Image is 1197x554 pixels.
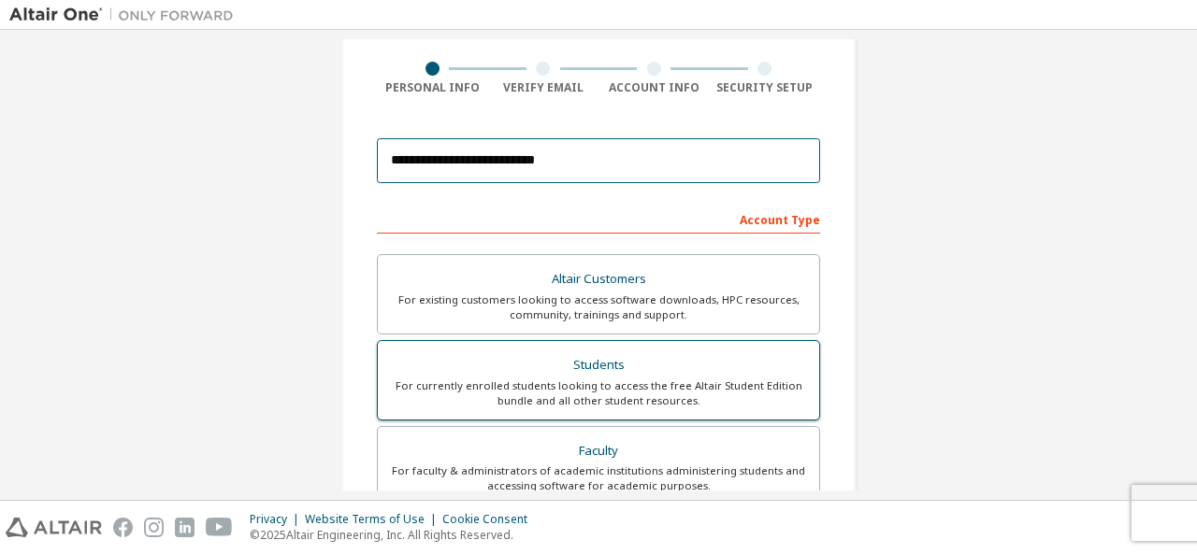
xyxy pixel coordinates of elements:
div: Account Info [598,80,710,95]
div: Faculty [389,438,808,464]
div: Website Terms of Use [305,512,442,527]
div: Students [389,352,808,378]
div: Verify Email [488,80,599,95]
img: altair_logo.svg [6,518,102,537]
img: youtube.svg [206,518,233,537]
img: linkedin.svg [175,518,195,537]
div: Security Setup [710,80,821,95]
div: Personal Info [377,80,488,95]
img: Altair One [9,6,243,24]
div: Account Type [377,204,820,234]
div: For currently enrolled students looking to access the free Altair Student Edition bundle and all ... [389,378,808,408]
div: Privacy [250,512,305,527]
img: facebook.svg [113,518,133,537]
p: © 2025 Altair Engineering, Inc. All Rights Reserved. [250,527,539,543]
div: Altair Customers [389,266,808,292]
img: instagram.svg [144,518,164,537]
div: For faculty & administrators of academic institutions administering students and accessing softwa... [389,463,808,493]
div: For existing customers looking to access software downloads, HPC resources, community, trainings ... [389,292,808,322]
div: Cookie Consent [442,512,539,527]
